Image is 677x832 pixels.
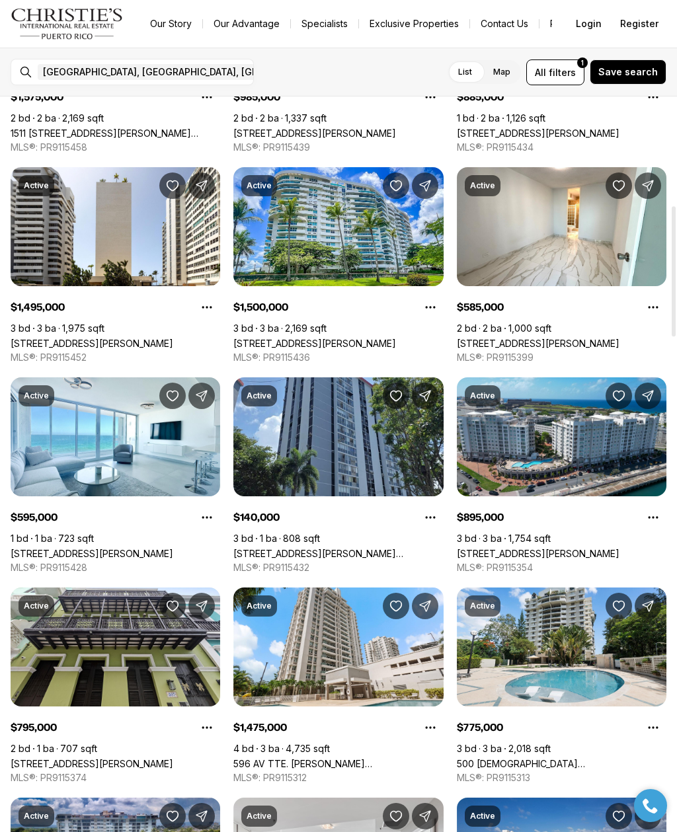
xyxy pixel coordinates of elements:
[457,758,666,769] a: 500 JESUS T. PIÑERO #1408, SAN JUAN PR, 00918
[412,593,438,619] button: Share Property
[576,19,602,29] span: Login
[24,811,49,821] p: Active
[606,593,632,619] button: Save Property: 500 JESUS T. PIÑERO #1408
[470,15,539,33] button: Contact Us
[526,59,584,85] button: Allfilters1
[457,128,619,139] a: 404 AVE DE LA CONSTITUCION #2008, SAN JUAN PR, 00901
[359,15,469,33] a: Exclusive Properties
[247,811,272,821] p: Active
[457,338,619,349] a: 1479 ASHFORD AVENUE #916, SAN JUAN PR, 00907
[640,294,666,321] button: Property options
[606,383,632,409] button: Save Property: 100 DEL MUELLE #1905
[448,60,483,84] label: List
[383,383,409,409] button: Save Property: 2 ALMONTE #411
[247,391,272,401] p: Active
[606,803,632,829] button: Save Property: 6 MARIANO RAMIREZ BAGES ST #5C
[159,593,186,619] button: Save Property: 307 SAN SEBASTIAN #2-B
[640,504,666,531] button: Property options
[590,59,666,85] button: Save search
[159,383,186,409] button: Save Property: 1035 Ashford MIRADOR DEL CONDADO #204
[383,593,409,619] button: Save Property: 596 AV TTE. CESAR GONZALE #1813
[188,383,215,409] button: Share Property
[194,504,220,531] button: Property options
[233,548,443,559] a: 2 ALMONTE #411, SAN JUAN PR, 00926
[11,8,124,40] img: logo
[470,811,495,821] p: Active
[43,67,335,77] span: [GEOGRAPHIC_DATA], [GEOGRAPHIC_DATA], [GEOGRAPHIC_DATA]
[470,180,495,191] p: Active
[483,60,521,84] label: Map
[581,57,584,68] span: 1
[383,172,409,199] button: Save Property: 550 AVENIDA CONSTITUCION #1210
[470,601,495,611] p: Active
[457,548,619,559] a: 100 DEL MUELLE #1905, SAN JUAN PR, 00901
[233,758,443,769] a: 596 AV TTE. CESAR GONZALE #1813, SAN JUAN PR, 00918
[640,84,666,110] button: Property options
[535,65,546,79] span: All
[159,172,186,199] button: Save Property: 1501 ASHFORD AVENUE #9A
[417,84,444,110] button: Property options
[194,714,220,741] button: Property options
[383,803,409,829] button: Save Property: 35 AVE MUNOZ RIVERA #1103
[11,128,220,139] a: 1511 AVENIDA PONCE DE LEON #1023, SAN JUAN PR, 00909
[606,172,632,199] button: Save Property: 1479 ASHFORD AVENUE #916
[412,383,438,409] button: Share Property
[635,172,661,199] button: Share Property
[417,294,444,321] button: Property options
[539,15,608,33] a: Resources
[188,172,215,199] button: Share Property
[139,15,202,33] a: Our Story
[417,714,444,741] button: Property options
[11,758,173,769] a: 307 SAN SEBASTIAN #2-B, SAN JUAN PR, 00901
[203,15,290,33] a: Our Advantage
[233,338,396,349] a: 550 AVENIDA CONSTITUCION #1210, SAN JUAN PR, 00901
[470,391,495,401] p: Active
[247,601,272,611] p: Active
[11,338,173,349] a: 1501 ASHFORD AVENUE #9A, SAN JUAN PR, 00911
[549,65,576,79] span: filters
[635,383,661,409] button: Share Property
[640,714,666,741] button: Property options
[24,601,49,611] p: Active
[194,84,220,110] button: Property options
[11,548,173,559] a: 1035 Ashford MIRADOR DEL CONDADO #204, SAN JUAN PR, 00907
[188,803,215,829] button: Share Property
[291,15,358,33] a: Specialists
[159,803,186,829] button: Save Property: 2305 LAUREL #703
[247,180,272,191] p: Active
[194,294,220,321] button: Property options
[620,19,658,29] span: Register
[233,128,396,139] a: 103 DE DIEGO AVENUE #1706, SAN JUAN PR, 00911
[417,504,444,531] button: Property options
[612,11,666,37] button: Register
[598,67,658,77] span: Save search
[635,593,661,619] button: Share Property
[568,11,610,37] button: Login
[24,391,49,401] p: Active
[188,593,215,619] button: Share Property
[24,180,49,191] p: Active
[412,803,438,829] button: Share Property
[412,172,438,199] button: Share Property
